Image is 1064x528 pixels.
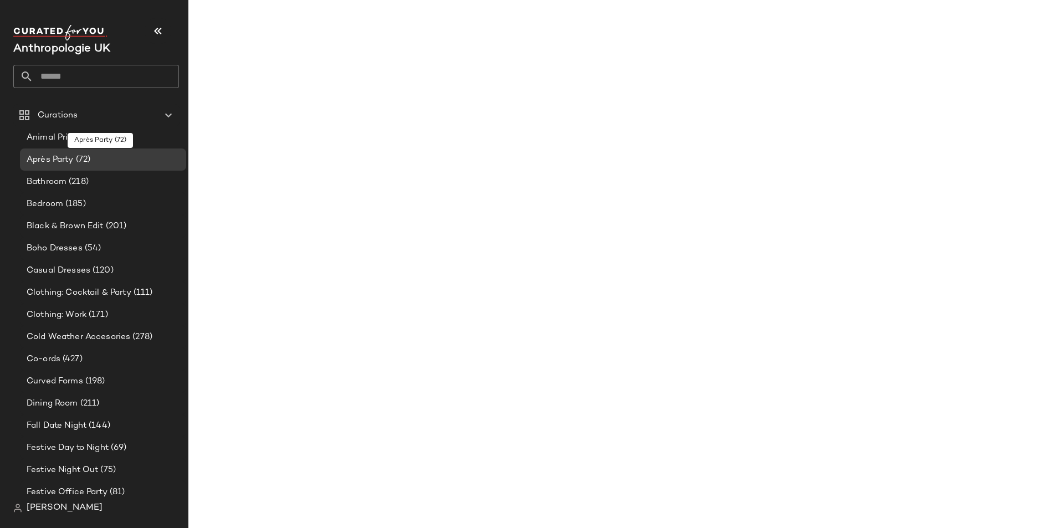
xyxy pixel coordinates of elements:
[108,486,125,499] span: (81)
[27,198,63,211] span: Bedroom
[27,286,131,299] span: Clothing: Cocktail & Party
[27,153,74,166] span: Après Party
[86,419,110,432] span: (144)
[63,198,86,211] span: (185)
[90,264,114,277] span: (120)
[104,220,127,233] span: (201)
[27,309,86,321] span: Clothing: Work
[13,43,110,55] span: Current Company Name
[27,397,78,410] span: Dining Room
[27,131,76,144] span: Animal Print
[27,242,83,255] span: Boho Dresses
[66,176,89,188] span: (218)
[27,264,90,277] span: Casual Dresses
[86,309,108,321] span: (171)
[60,353,83,366] span: (427)
[27,331,130,344] span: Cold Weather Accesories
[13,25,108,40] img: cfy_white_logo.C9jOOHJF.svg
[27,464,98,476] span: Festive Night Out
[27,375,83,388] span: Curved Forms
[27,176,66,188] span: Bathroom
[131,286,153,299] span: (111)
[83,375,105,388] span: (198)
[27,486,108,499] span: Festive Office Party
[78,397,100,410] span: (211)
[130,331,152,344] span: (278)
[76,131,94,144] span: (81)
[27,419,86,432] span: Fall Date Night
[27,220,104,233] span: Black & Brown Edit
[98,464,116,476] span: (75)
[27,501,103,515] span: [PERSON_NAME]
[27,353,60,366] span: Co-ords
[74,153,91,166] span: (72)
[27,442,109,454] span: Festive Day to Night
[83,242,101,255] span: (54)
[13,504,22,512] img: svg%3e
[109,442,127,454] span: (69)
[38,109,78,122] span: Curations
